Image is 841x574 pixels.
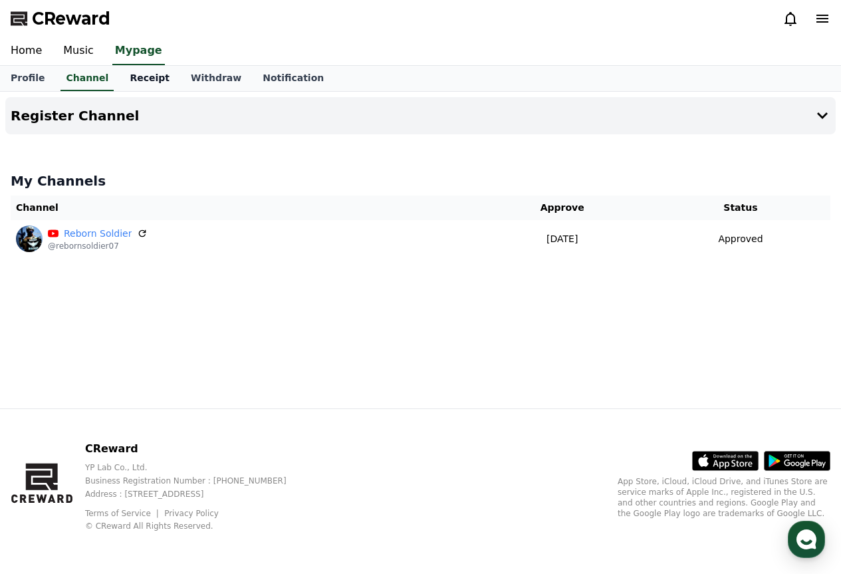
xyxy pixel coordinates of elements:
p: Business Registration Number : [PHONE_NUMBER] [85,476,308,486]
th: Channel [11,196,474,220]
span: CReward [32,8,110,29]
a: Reborn Soldier [64,227,132,241]
img: Reborn Soldier [16,225,43,252]
a: Channel [60,66,114,91]
span: Settings [197,442,229,452]
p: © CReward All Rights Reserved. [85,521,308,531]
h4: My Channels [11,172,830,190]
h4: Register Channel [11,108,139,123]
button: Register Channel [5,97,836,134]
th: Approve [474,196,651,220]
a: Mypage [112,37,165,65]
span: Home [34,442,57,452]
a: Receipt [119,66,180,91]
a: Home [4,422,88,455]
p: Address : [STREET_ADDRESS] [85,489,308,500]
span: Messages [110,442,150,453]
a: Music [53,37,104,65]
p: App Store, iCloud, iCloud Drive, and iTunes Store are service marks of Apple Inc., registered in ... [618,476,830,519]
a: Privacy Policy [164,509,219,518]
p: Approved [718,232,763,246]
th: Status [651,196,830,220]
a: Notification [252,66,334,91]
a: CReward [11,8,110,29]
a: Settings [172,422,255,455]
p: @rebornsoldier07 [48,241,148,251]
p: CReward [85,441,308,457]
a: Withdraw [180,66,252,91]
a: Messages [88,422,172,455]
p: YP Lab Co., Ltd. [85,462,308,473]
p: [DATE] [479,232,646,246]
a: Terms of Service [85,509,161,518]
